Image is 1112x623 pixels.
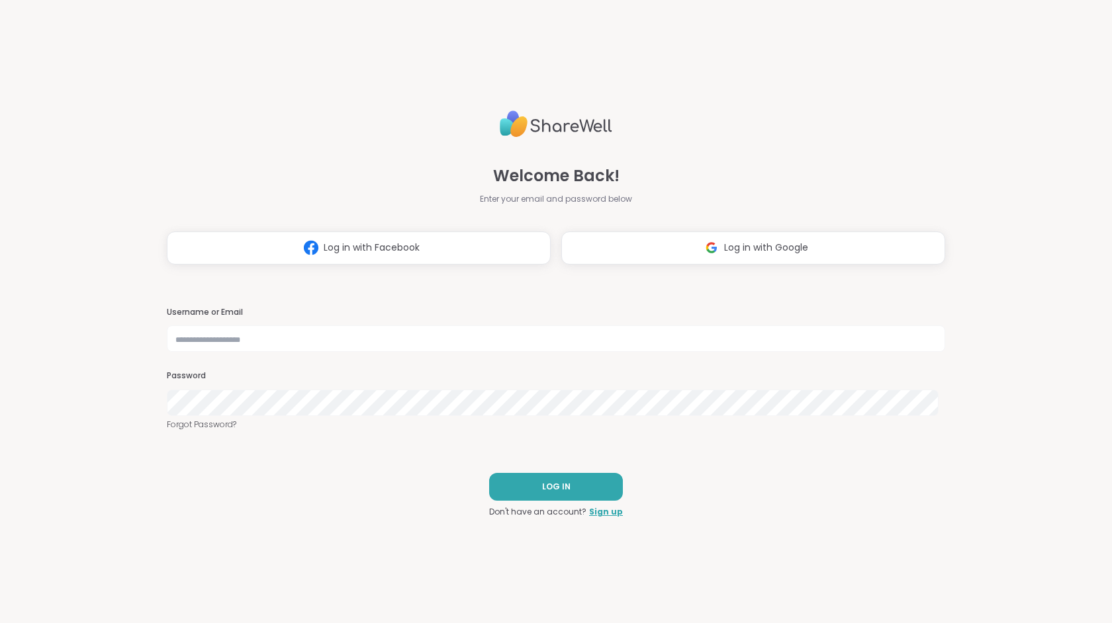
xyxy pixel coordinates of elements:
button: Log in with Facebook [167,231,551,265]
button: Log in with Google [561,231,945,265]
span: Enter your email and password below [480,193,632,205]
img: ShareWell Logomark [699,235,724,260]
h3: Username or Email [167,307,945,318]
a: Sign up [589,506,623,518]
span: Don't have an account? [489,506,586,518]
span: LOG IN [542,481,571,493]
span: Log in with Google [724,241,808,255]
button: LOG IN [489,473,623,501]
span: Welcome Back! [493,164,620,188]
a: Forgot Password? [167,419,945,431]
img: ShareWell Logo [500,105,612,143]
h3: Password [167,370,945,382]
span: Log in with Facebook [324,241,420,255]
img: ShareWell Logomark [299,235,324,260]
